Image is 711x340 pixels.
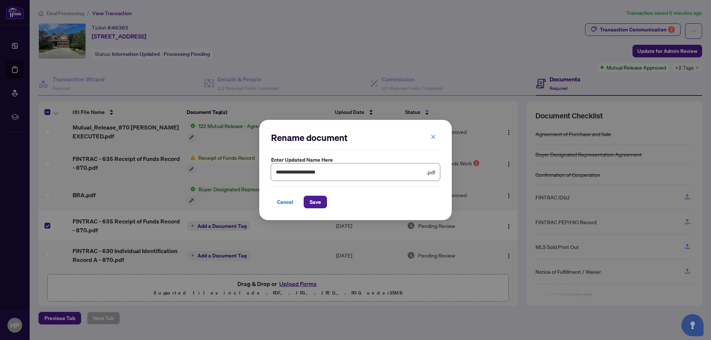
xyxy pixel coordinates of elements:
[427,168,435,176] span: .pdf
[310,196,321,208] span: Save
[277,196,293,208] span: Cancel
[431,134,436,139] span: close
[271,156,440,164] label: Enter updated name here
[271,196,299,208] button: Cancel
[304,196,327,208] button: Save
[271,132,440,144] h2: Rename document
[681,314,704,336] button: Open asap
